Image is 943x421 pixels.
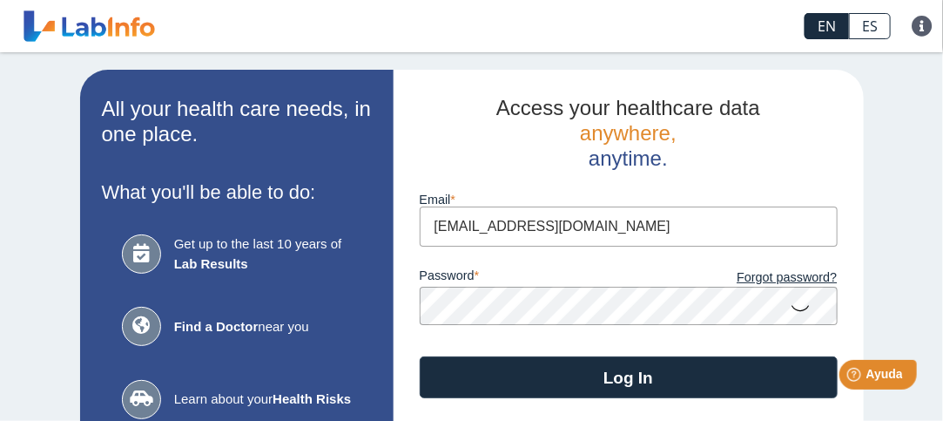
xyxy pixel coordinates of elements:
[420,193,838,207] label: Email
[174,256,248,271] b: Lab Results
[420,268,629,288] label: password
[102,97,372,147] h2: All your health care needs, in one place.
[174,234,351,274] span: Get up to the last 10 years of
[805,13,849,39] a: EN
[174,390,351,410] span: Learn about your
[102,181,372,203] h3: What you'll be able to do:
[629,268,838,288] a: Forgot password?
[580,121,677,145] span: anywhere,
[849,13,891,39] a: ES
[174,319,259,334] b: Find a Doctor
[788,353,924,402] iframe: Help widget launcher
[174,317,351,337] span: near you
[420,356,838,398] button: Log In
[589,146,668,170] span: anytime.
[496,96,760,119] span: Access your healthcare data
[273,391,351,406] b: Health Risks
